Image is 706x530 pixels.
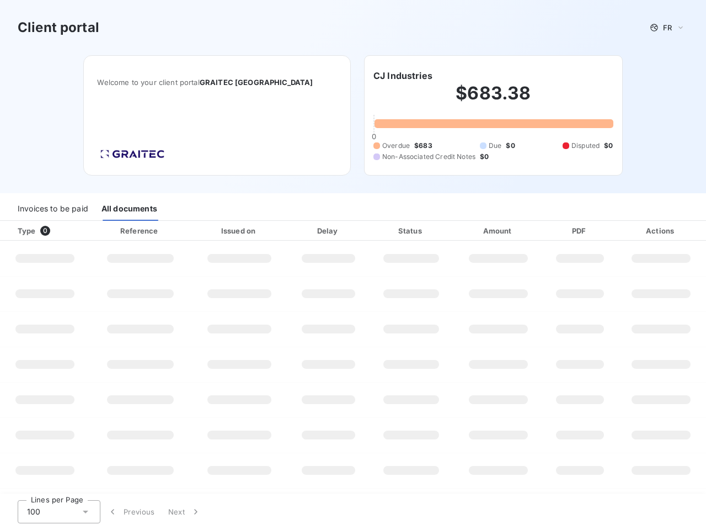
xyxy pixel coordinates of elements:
span: FR [663,23,672,32]
span: Overdue [382,141,410,151]
span: 100 [27,506,40,517]
h6: CJ Industries [373,69,432,82]
button: Next [162,500,208,523]
img: Company logo [97,146,168,162]
div: Delay [290,225,367,236]
span: $0 [506,141,515,151]
h3: Client portal [18,18,99,38]
span: Disputed [571,141,600,151]
span: 0 [40,226,50,236]
div: Type [11,225,87,236]
button: Previous [100,500,162,523]
div: Amount [456,225,542,236]
span: Welcome to your client portal [97,78,337,87]
span: $0 [480,152,489,162]
span: Due [489,141,501,151]
h2: $683.38 [373,82,613,115]
div: Status [371,225,451,236]
div: Actions [618,225,704,236]
span: $683 [414,141,432,151]
span: Non-Associated Credit Notes [382,152,475,162]
div: All documents [101,198,157,221]
span: $0 [604,141,613,151]
div: Issued on [193,225,286,236]
div: Invoices to be paid [18,198,88,221]
span: 0 [372,132,376,141]
span: GRAITEC [GEOGRAPHIC_DATA] [200,78,313,87]
div: PDF [545,225,614,236]
div: Reference [120,226,158,235]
